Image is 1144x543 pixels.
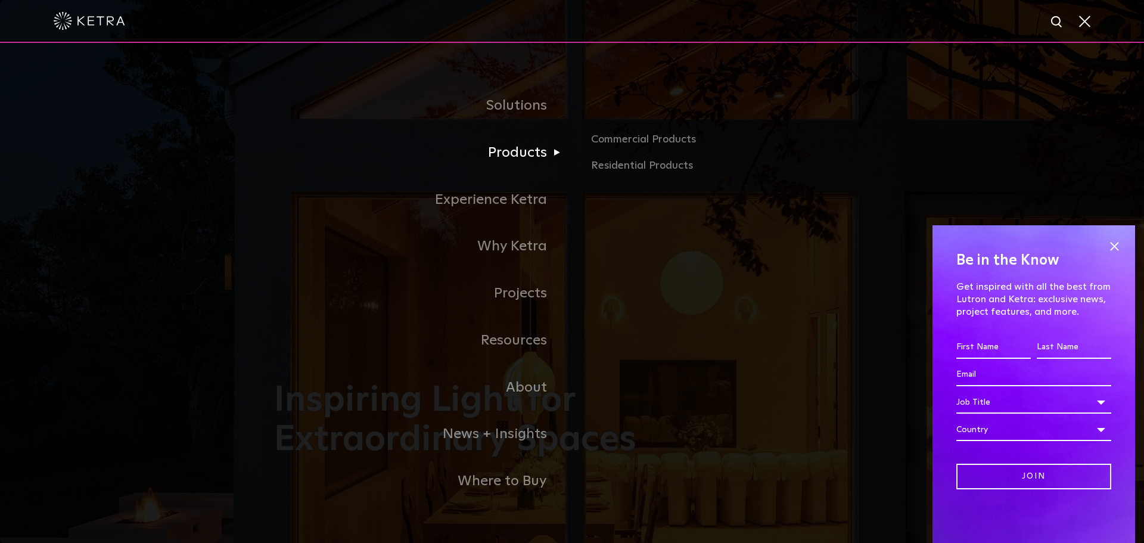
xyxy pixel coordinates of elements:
input: Join [956,464,1111,489]
div: Job Title [956,391,1111,414]
input: Email [956,364,1111,386]
a: About [274,364,572,411]
h4: Be in the Know [956,249,1111,272]
a: News + Insights [274,411,572,458]
a: Experience Ketra [274,176,572,224]
a: Why Ketra [274,223,572,270]
a: Solutions [274,82,572,129]
img: search icon [1050,15,1065,30]
div: Country [956,418,1111,441]
a: Resources [274,317,572,364]
a: Where to Buy [274,458,572,505]
a: Commercial Products [591,131,870,157]
input: Last Name [1037,336,1111,359]
a: Products [274,129,572,176]
a: Projects [274,270,572,317]
p: Get inspired with all the best from Lutron and Ketra: exclusive news, project features, and more. [956,281,1111,318]
a: Residential Products [591,157,870,175]
img: ketra-logo-2019-white [54,12,125,30]
input: First Name [956,336,1031,359]
div: Navigation Menu [274,82,870,505]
